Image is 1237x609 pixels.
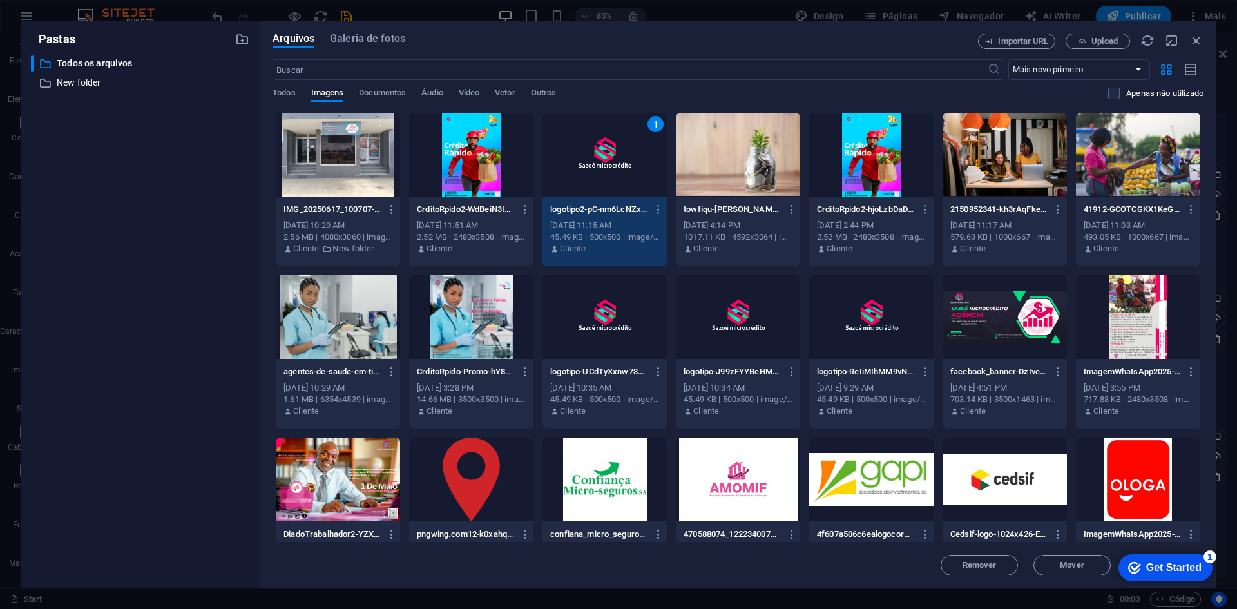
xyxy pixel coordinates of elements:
[960,405,986,417] p: Cliente
[684,382,792,394] div: [DATE] 10:34 AM
[273,31,314,46] span: Arquivos
[950,220,1059,231] div: [DATE] 11:17 AM
[950,394,1059,405] div: 703.14 KB | 3500x1463 | image/png
[950,231,1059,243] div: 579.63 KB | 1000x667 | image/jpeg
[960,243,986,255] p: Cliente
[817,366,914,378] p: logotipo-ReIiMIhMM9vNcPreGWeKpQ.png
[950,204,1047,215] p: 2150952341-kh3rAqFkeJ7xpu0Cw0IXag.jpg
[31,31,75,48] p: Pastas
[283,243,392,255] div: Por: Cliente | Pasta: New folder
[417,366,513,378] p: CrditoRpido-Promo-hY8kNzdwRfYWT8Pa-TI_qA.png
[31,75,249,91] div: New folder
[998,37,1048,45] span: Importar URL
[1093,243,1119,255] p: Cliente
[550,382,659,394] div: [DATE] 10:35 AM
[817,204,914,215] p: CrditoRpido2-hjoLzbDaDHkwnlK7Nat2Aw.jpg
[941,555,1018,575] button: Remover
[1093,405,1119,417] p: Cliente
[95,3,108,15] div: 1
[550,394,659,405] div: 45.49 KB | 500x500 | image/png
[693,405,719,417] p: Cliente
[273,85,295,103] span: Todos
[684,220,792,231] div: [DATE] 4:14 PM
[827,243,852,255] p: Cliente
[1126,88,1203,99] p: Exibe apenas arquivos que não estão em uso no website. Os arquivos adicionados durante esta sessã...
[817,382,926,394] div: [DATE] 9:29 AM
[330,31,405,46] span: Galeria de fotos
[417,528,513,540] p: pngwing.com12-k0xahqXiMB7nrxgZBTYgDg.png
[57,56,225,71] p: Todos os arquivos
[57,75,225,90] p: New folder
[950,528,1047,540] p: Cedsif-logo-1024x426-EySQieju1zj1bGzCRFgpJA.jpg
[817,220,926,231] div: [DATE] 2:44 PM
[693,243,719,255] p: Cliente
[817,528,914,540] p: 4f607a506c6ealogocorespc_0-V2l4AXXQIhORmkQZ0IJPjg.jpg
[1084,382,1193,394] div: [DATE] 3:55 PM
[1060,561,1084,569] span: Mover
[283,528,380,540] p: DiadoTrabalhador2-YZX7O8lfyM1_xLC7-4MH-g.jpg
[1189,34,1203,48] i: Fechar
[459,85,479,103] span: Vídeo
[1084,231,1193,243] div: 493.05 KB | 1000x667 | image/jpeg
[235,32,249,46] i: Criar nova pasta
[417,394,526,405] div: 14.66 MB | 3500x3500 | image/png
[560,243,586,255] p: Cliente
[283,204,380,215] p: IMG_20250617_100707-XB4S8sHJQD04CWnz_EtXDw.jpg
[31,55,34,72] div: ​
[684,204,780,215] p: towfiqu-barbhuiya-joqWSI9u_XM-unsplash-NdOldSWnA5lJ_2NrEy9-Kw.jpg
[283,382,392,394] div: [DATE] 10:29 AM
[550,366,647,378] p: logotipo-UCdTyXxnw73kJg-1A12z6Q.png
[647,116,664,132] div: 1
[684,366,780,378] p: logotipo-J99zFYYBcHMUTqRi-GcT9A.png
[550,231,659,243] div: 45.49 KB | 500x500 | image/png
[1084,204,1180,215] p: 41912-GCOTCGKX1KeGGct9YvHBdA.jpg
[950,382,1059,394] div: [DATE] 4:51 PM
[427,405,452,417] p: Cliente
[1084,366,1180,378] p: ImagemWhatsApp2025-02-24s09.30.51_89daea2f-ngsm0pAN7tJKRaUIOcxbSQ.jpg
[531,85,557,103] span: Outros
[684,394,792,405] div: 45.49 KB | 500x500 | image/png
[1140,34,1155,48] i: Recarregar
[417,382,526,394] div: [DATE] 3:28 PM
[421,85,443,103] span: Áudio
[417,204,513,215] p: CrditoRpido2-WdBeiN3IVFNNTGKqGZVxWQ.jpg
[10,6,104,34] div: Get Started 1 items remaining, 80% complete
[1084,394,1193,405] div: 717.88 KB | 2480x3508 | image/jpeg
[684,528,780,540] p: 470588074_122234007302008174_1346726517350445594_n-7m912SIXn3ldNBByfJnpJg.jpg
[332,243,373,255] p: New folder
[1084,528,1180,540] p: ImagemWhatsApp2025-03-24s10.09.33_f34414e8-ZsOATfUvHPQzywik9NYnmQ.jpg
[1066,34,1130,49] button: Upload
[550,220,659,231] div: [DATE] 11:15 AM
[560,405,586,417] p: Cliente
[1165,34,1179,48] i: Minimizar
[293,243,319,255] p: Cliente
[827,405,852,417] p: Cliente
[817,231,926,243] div: 2.52 MB | 2480x3508 | image/jpeg
[1091,37,1118,45] span: Upload
[550,204,647,215] p: logotipo2-pC-nm6LcNZxbUAcSuMzZYg.png
[359,85,406,103] span: Documentos
[950,366,1047,378] p: facebook_banner-DzIve5XENKG3PD1OnhtNzw.png
[283,231,392,243] div: 2.56 MB | 4080x3060 | image/jpeg
[817,394,926,405] div: 45.49 KB | 500x500 | image/png
[417,231,526,243] div: 2.52 MB | 2480x3508 | image/jpeg
[293,405,319,417] p: Cliente
[978,34,1055,49] button: Importar URL
[311,85,344,103] span: Imagens
[283,220,392,231] div: [DATE] 10:29 AM
[1033,555,1111,575] button: Mover
[495,85,515,103] span: Vetor
[963,561,997,569] span: Remover
[283,394,392,405] div: 1.61 MB | 6354x4539 | image/jpeg
[273,59,987,80] input: Buscar
[417,220,526,231] div: [DATE] 11:51 AM
[550,528,647,540] p: confiana_micro_seguros_logo-Wpt80Mgn_IDGq7vchAhDAQ.jpeg
[1084,220,1193,231] div: [DATE] 11:03 AM
[38,14,93,26] div: Get Started
[283,366,380,378] p: agentes-de-saude-em-tiro-medio-no-hospital-BJxm3zvTmeXupcw04bwa_Q.jpg
[684,231,792,243] div: 1017.11 KB | 4592x3064 | image/jpeg
[427,243,452,255] p: Cliente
